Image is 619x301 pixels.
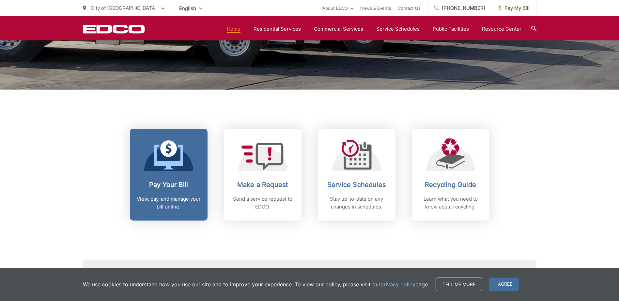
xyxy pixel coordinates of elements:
h2: Service Schedules [324,181,389,189]
p: Learn what you need to know about recycling. [418,195,483,211]
p: View, pay, and manage your bill online. [136,195,201,211]
h2: Recycling Guide [418,181,483,189]
a: Contact Us [398,4,421,12]
a: Pay Your Bill View, pay, and manage your bill online. [130,129,208,221]
h2: Make a Request [230,181,295,189]
a: Tell me more [436,278,482,291]
p: We use cookies to understand how you use our site and to improve your experience. To view our pol... [83,280,429,288]
p: Send a service request to EDCO. [230,195,295,211]
a: Public Facilities [433,25,469,33]
a: Recycling Guide Learn what you need to know about recycling. [412,129,489,221]
a: Home [227,25,240,33]
span: English [174,3,207,14]
span: Pay My Bill [499,4,530,12]
span: I agree [489,278,519,291]
a: Residential Services [254,25,301,33]
a: privacy policy [380,280,415,288]
span: City of [GEOGRAPHIC_DATA] [91,5,157,11]
a: Make a Request Send a service request to EDCO. [224,129,302,221]
a: Commercial Services [314,25,363,33]
a: Resource Center [482,25,521,33]
p: Stay up-to-date on any changes in schedules. [324,195,389,211]
a: EDCD logo. Return to the homepage. [83,24,145,34]
a: About EDCO [322,4,354,12]
a: Service Schedules [376,25,420,33]
a: Service Schedules Stay up-to-date on any changes in schedules. [318,129,395,221]
a: News & Events [360,4,391,12]
h2: Pay Your Bill [136,181,201,189]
